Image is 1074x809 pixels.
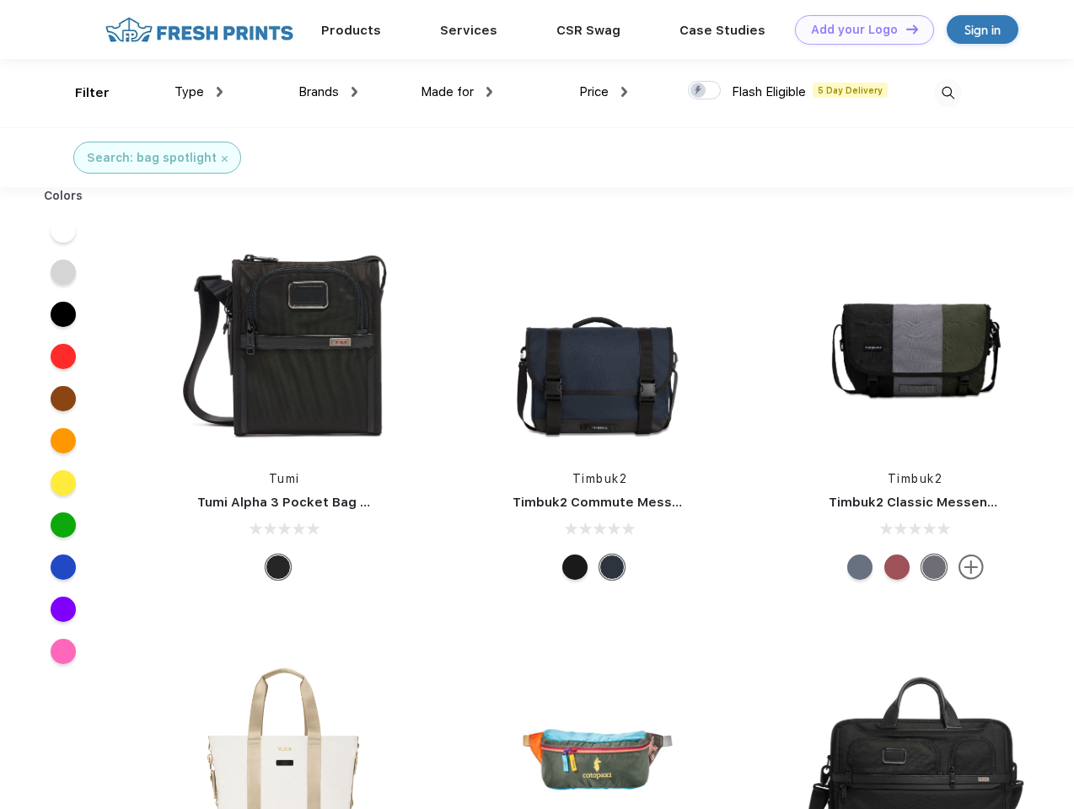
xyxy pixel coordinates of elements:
div: Colors [31,187,96,205]
img: desktop_search.svg [934,79,962,107]
img: dropdown.png [621,87,627,97]
a: Timbuk2 Commute Messenger Bag [513,495,738,510]
a: Tumi Alpha 3 Pocket Bag Small [197,495,395,510]
a: Timbuk2 Classic Messenger Bag [829,495,1038,510]
img: filter_cancel.svg [222,156,228,162]
div: Filter [75,83,110,103]
img: func=resize&h=266 [803,229,1028,453]
div: Sign in [964,20,1001,40]
span: Made for [421,84,474,99]
img: dropdown.png [486,87,492,97]
a: Tumi [269,472,300,485]
img: fo%20logo%202.webp [100,15,298,45]
a: Sign in [947,15,1018,44]
a: Products [321,23,381,38]
img: func=resize&h=266 [487,229,712,453]
img: func=resize&h=266 [172,229,396,453]
span: Flash Eligible [732,84,806,99]
div: Search: bag spotlight [87,149,217,167]
img: dropdown.png [352,87,357,97]
div: Eco Black [562,555,588,580]
a: Timbuk2 [572,472,628,485]
div: Black [266,555,291,580]
span: Brands [298,84,339,99]
img: DT [906,24,918,34]
div: Eco Army Pop [921,555,947,580]
span: Price [579,84,609,99]
div: Eco Collegiate Red [884,555,910,580]
a: Timbuk2 [888,472,943,485]
img: dropdown.png [217,87,223,97]
span: Type [175,84,204,99]
div: Add your Logo [811,23,898,37]
span: 5 Day Delivery [813,83,888,98]
div: Eco Nautical [599,555,625,580]
div: Eco Lightbeam [847,555,873,580]
img: more.svg [959,555,984,580]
